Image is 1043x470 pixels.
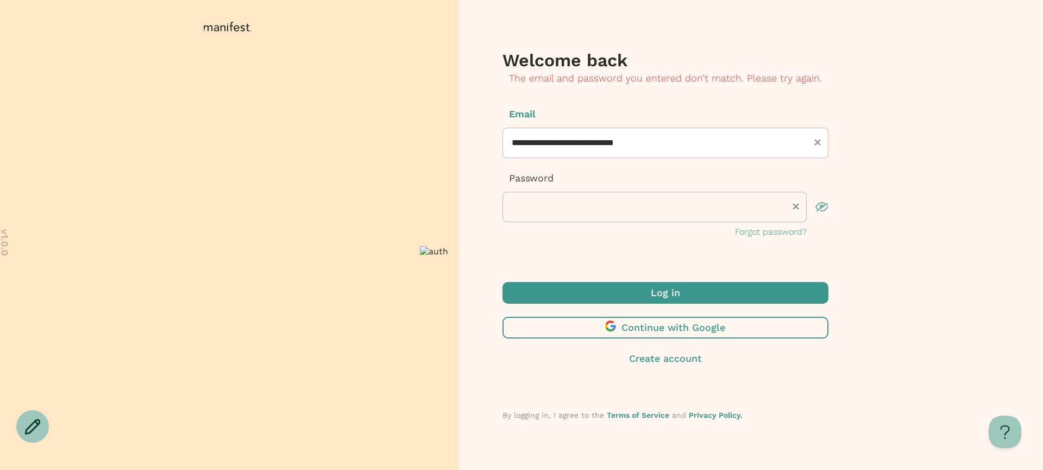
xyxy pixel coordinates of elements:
[420,246,448,256] img: auth
[502,171,828,185] p: Password
[607,411,669,419] a: Terms of Service
[502,71,828,85] p: The email and password you entered don’t match. Please try again.
[651,286,680,300] p: Log in
[502,49,828,71] h3: Welcome back
[502,317,828,339] button: Continue with Google
[502,352,828,366] button: Create account
[689,411,743,419] a: Privacy Policy.
[502,107,828,121] p: Email
[735,225,807,239] button: Forgot password?
[502,411,743,419] span: By logging in, I agree to the and
[502,282,828,304] button: Log in
[989,416,1021,448] iframe: Help Scout Beacon - Open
